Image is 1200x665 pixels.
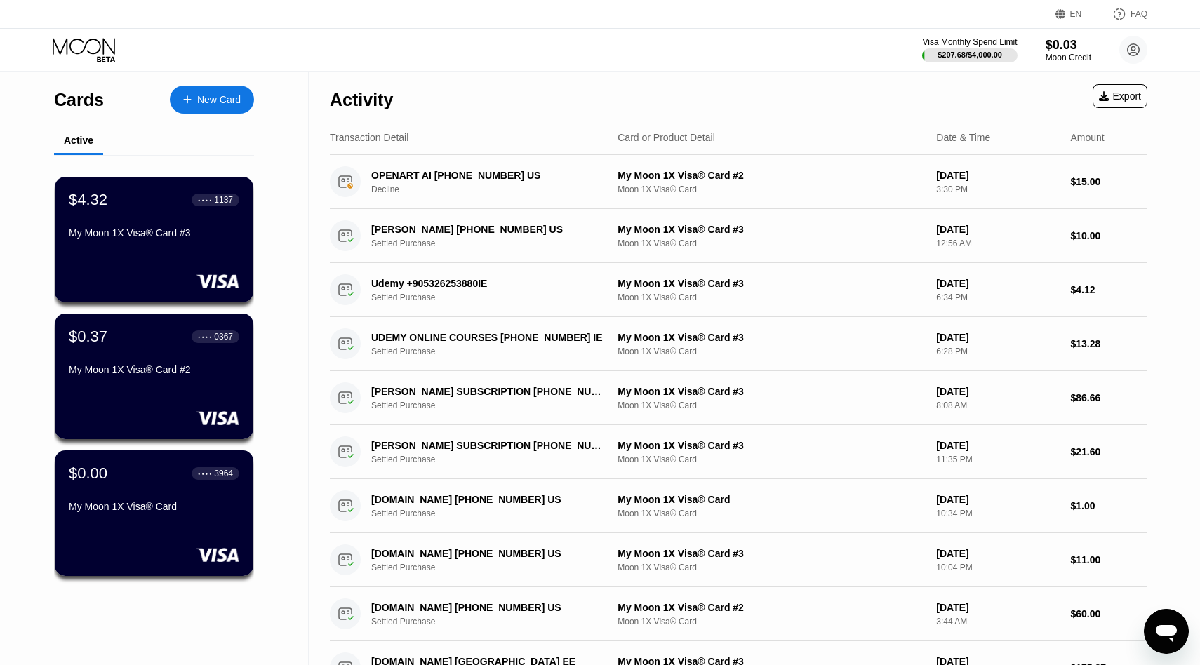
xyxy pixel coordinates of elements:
[1098,7,1147,21] div: FAQ
[1071,176,1148,187] div: $15.00
[618,132,715,143] div: Card or Product Detail
[618,494,925,505] div: My Moon 1X Visa® Card
[170,86,254,114] div: New Card
[371,401,620,410] div: Settled Purchase
[330,263,1147,317] div: Udemy +905326253880IESettled PurchaseMy Moon 1X Visa® Card #3Moon 1X Visa® Card[DATE]6:34 PM$4.12
[69,464,107,483] div: $0.00
[1071,392,1148,403] div: $86.66
[618,347,925,356] div: Moon 1X Visa® Card
[936,332,1059,343] div: [DATE]
[1071,132,1105,143] div: Amount
[371,548,603,559] div: [DOMAIN_NAME] [PHONE_NUMBER] US
[936,602,1059,613] div: [DATE]
[936,386,1059,397] div: [DATE]
[936,455,1059,464] div: 11:35 PM
[69,501,239,512] div: My Moon 1X Visa® Card
[371,386,603,397] div: [PERSON_NAME] SUBSCRIPTION [PHONE_NUMBER] US
[197,94,241,106] div: New Card
[618,224,925,235] div: My Moon 1X Visa® Card #3
[1070,9,1082,19] div: EN
[922,37,1017,47] div: Visa Monthly Spend Limit
[371,494,603,505] div: [DOMAIN_NAME] [PHONE_NUMBER] US
[936,548,1059,559] div: [DATE]
[936,224,1059,235] div: [DATE]
[214,332,233,342] div: 0367
[938,51,1002,59] div: $207.68 / $4,000.00
[618,440,925,451] div: My Moon 1X Visa® Card #3
[936,494,1059,505] div: [DATE]
[936,278,1059,289] div: [DATE]
[69,227,239,239] div: My Moon 1X Visa® Card #3
[371,332,603,343] div: UDEMY ONLINE COURSES [PHONE_NUMBER] IE
[618,170,925,181] div: My Moon 1X Visa® Card #2
[198,471,212,476] div: ● ● ● ●
[1046,38,1091,62] div: $0.03Moon Credit
[936,170,1059,181] div: [DATE]
[618,548,925,559] div: My Moon 1X Visa® Card #3
[936,293,1059,302] div: 6:34 PM
[936,617,1059,626] div: 3:44 AM
[618,509,925,518] div: Moon 1X Visa® Card
[214,195,233,205] div: 1137
[371,278,603,289] div: Udemy +905326253880IE
[330,587,1147,641] div: [DOMAIN_NAME] [PHONE_NUMBER] USSettled PurchaseMy Moon 1X Visa® Card #2Moon 1X Visa® Card[DATE]3:...
[371,293,620,302] div: Settled Purchase
[936,184,1059,194] div: 3:30 PM
[936,239,1059,248] div: 12:56 AM
[371,347,620,356] div: Settled Purchase
[64,135,93,146] div: Active
[936,563,1059,572] div: 10:04 PM
[618,293,925,302] div: Moon 1X Visa® Card
[371,184,620,194] div: Decline
[618,332,925,343] div: My Moon 1X Visa® Card #3
[1055,7,1098,21] div: EN
[198,198,212,202] div: ● ● ● ●
[922,37,1017,62] div: Visa Monthly Spend Limit$207.68/$4,000.00
[618,239,925,248] div: Moon 1X Visa® Card
[371,455,620,464] div: Settled Purchase
[330,90,393,110] div: Activity
[1046,53,1091,62] div: Moon Credit
[330,155,1147,209] div: OPENART AI [PHONE_NUMBER] USDeclineMy Moon 1X Visa® Card #2Moon 1X Visa® Card[DATE]3:30 PM$15.00
[371,509,620,518] div: Settled Purchase
[371,617,620,626] div: Settled Purchase
[618,617,925,626] div: Moon 1X Visa® Card
[618,455,925,464] div: Moon 1X Visa® Card
[1046,38,1091,53] div: $0.03
[618,401,925,410] div: Moon 1X Visa® Card
[371,563,620,572] div: Settled Purchase
[330,371,1147,425] div: [PERSON_NAME] SUBSCRIPTION [PHONE_NUMBER] USSettled PurchaseMy Moon 1X Visa® Card #3Moon 1X Visa®...
[330,132,408,143] div: Transaction Detail
[936,440,1059,451] div: [DATE]
[55,177,253,302] div: $4.32● ● ● ●1137My Moon 1X Visa® Card #3
[1131,9,1147,19] div: FAQ
[330,533,1147,587] div: [DOMAIN_NAME] [PHONE_NUMBER] USSettled PurchaseMy Moon 1X Visa® Card #3Moon 1X Visa® Card[DATE]10...
[936,509,1059,518] div: 10:34 PM
[330,425,1147,479] div: [PERSON_NAME] SUBSCRIPTION [PHONE_NUMBER] USSettled PurchaseMy Moon 1X Visa® Card #3Moon 1X Visa®...
[618,184,925,194] div: Moon 1X Visa® Card
[69,191,107,209] div: $4.32
[618,278,925,289] div: My Moon 1X Visa® Card #3
[1071,554,1148,565] div: $11.00
[936,401,1059,410] div: 8:08 AM
[371,440,603,451] div: [PERSON_NAME] SUBSCRIPTION [PHONE_NUMBER] US
[936,132,990,143] div: Date & Time
[618,602,925,613] div: My Moon 1X Visa® Card #2
[330,479,1147,533] div: [DOMAIN_NAME] [PHONE_NUMBER] USSettled PurchaseMy Moon 1X Visa® CardMoon 1X Visa® Card[DATE]10:34...
[1071,500,1148,511] div: $1.00
[1071,284,1148,295] div: $4.12
[1093,84,1147,108] div: Export
[1071,446,1148,457] div: $21.60
[55,450,253,576] div: $0.00● ● ● ●3964My Moon 1X Visa® Card
[371,239,620,248] div: Settled Purchase
[1071,338,1148,349] div: $13.28
[214,469,233,478] div: 3964
[936,347,1059,356] div: 6:28 PM
[69,364,239,375] div: My Moon 1X Visa® Card #2
[69,328,107,346] div: $0.37
[371,224,603,235] div: [PERSON_NAME] [PHONE_NUMBER] US
[55,314,253,439] div: $0.37● ● ● ●0367My Moon 1X Visa® Card #2
[1099,90,1141,102] div: Export
[330,209,1147,263] div: [PERSON_NAME] [PHONE_NUMBER] USSettled PurchaseMy Moon 1X Visa® Card #3Moon 1X Visa® Card[DATE]12...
